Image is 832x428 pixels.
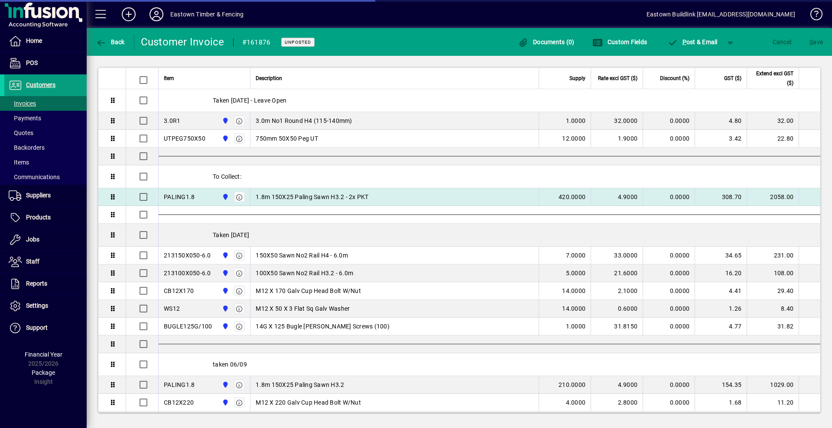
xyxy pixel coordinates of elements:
[220,286,230,296] span: Holyoake St
[4,126,87,140] a: Quotes
[592,39,647,45] span: Custom Fields
[4,52,87,74] a: POS
[164,322,212,331] div: BUGLE125G/100
[9,100,36,107] span: Invoices
[566,322,586,331] span: 1.0000
[596,269,637,277] div: 21.6000
[256,134,318,143] span: 750mm 50X50 Peg UT
[643,188,695,206] td: 0.0000
[566,116,586,125] span: 1.0000
[695,188,747,206] td: 308.70
[96,39,125,45] span: Back
[164,251,211,260] div: 213150X050-6.0
[596,322,637,331] div: 31.8150
[242,35,271,49] div: #161876
[159,89,820,112] div: Taken [DATE] - Leave Open
[643,247,695,264] td: 0.0000
[695,112,747,130] td: 4.80
[747,188,799,206] td: 2058.00
[566,398,586,407] span: 4.0000
[4,317,87,339] a: Support
[256,286,361,295] span: M12 X 170 Galv Cup Head Bolt W/Nut
[559,193,585,201] span: 420.0000
[256,74,282,83] span: Description
[682,39,686,45] span: P
[159,224,820,246] div: Taken [DATE]
[9,129,33,136] span: Quotes
[643,282,695,300] td: 0.0000
[643,318,695,335] td: 0.0000
[643,394,695,412] td: 0.0000
[695,264,747,282] td: 16.20
[4,295,87,317] a: Settings
[695,130,747,148] td: 3.42
[518,39,575,45] span: Documents (0)
[115,6,143,22] button: Add
[164,269,211,277] div: 213100X050-6.0
[695,300,747,318] td: 1.26
[256,380,344,389] span: 1.8m 150X25 Paling Sawn H3.2
[562,304,585,313] span: 14.0000
[559,380,585,389] span: 210.0000
[695,282,747,300] td: 4.41
[256,116,352,125] span: 3.0m No1 Round H4 (115-140mm)
[220,192,230,202] span: Holyoake St
[747,376,799,394] td: 1029.00
[164,193,195,201] div: PALING1.8
[4,207,87,228] a: Products
[4,30,87,52] a: Home
[566,269,586,277] span: 5.0000
[566,251,586,260] span: 7.0000
[809,39,813,45] span: S
[256,304,350,313] span: M12 X 50 X 3 Flat Sq Galv Washer
[159,165,820,188] div: To Collect:
[596,116,637,125] div: 32.0000
[747,112,799,130] td: 32.00
[26,280,47,287] span: Reports
[643,130,695,148] td: 0.0000
[752,69,793,88] span: Extend excl GST ($)
[516,34,577,50] button: Documents (0)
[4,273,87,295] a: Reports
[809,35,823,49] span: ave
[26,236,39,243] span: Jobs
[747,130,799,148] td: 22.80
[724,74,741,83] span: GST ($)
[596,193,637,201] div: 4.9000
[164,380,195,389] div: PALING1.8
[695,394,747,412] td: 1.68
[643,264,695,282] td: 0.0000
[596,251,637,260] div: 33.0000
[220,380,230,389] span: Holyoake St
[643,376,695,394] td: 0.0000
[164,134,205,143] div: UTPEG750X50
[256,398,361,407] span: M12 X 220 Galv Cup Head Bolt W/Nut
[164,74,174,83] span: Item
[26,59,38,66] span: POS
[256,269,353,277] span: 100X50 Sawn No2 Rail H3.2 - 6.0m
[804,2,821,30] a: Knowledge Base
[562,286,585,295] span: 14.0000
[9,115,41,122] span: Payments
[695,247,747,264] td: 34.65
[596,286,637,295] div: 2.1000
[695,318,747,335] td: 4.77
[747,394,799,412] td: 11.20
[9,159,29,166] span: Items
[643,112,695,130] td: 0.0000
[4,185,87,206] a: Suppliers
[256,251,348,260] span: 150X50 Sawn No2 Rail H4 - 6.0m
[26,192,51,199] span: Suppliers
[590,34,649,50] button: Custom Fields
[747,264,799,282] td: 108.00
[26,258,39,265] span: Staff
[220,398,230,407] span: Holyoake St
[220,304,230,313] span: Holyoake St
[596,304,637,313] div: 0.6000
[25,351,62,358] span: Financial Year
[747,247,799,264] td: 231.00
[170,7,244,21] div: Eastown Timber & Fencing
[256,322,390,331] span: 14G X 125 Bugle [PERSON_NAME] Screws (100)
[220,251,230,260] span: Holyoake St
[164,398,194,407] div: CB12X220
